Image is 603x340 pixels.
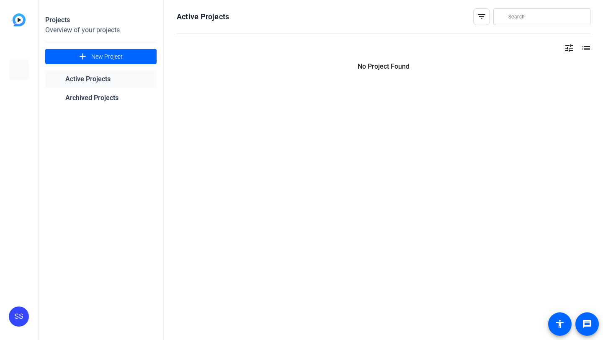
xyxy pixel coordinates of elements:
[9,307,29,327] div: SS
[555,319,565,329] mat-icon: accessibility
[477,12,487,22] mat-icon: filter_list
[177,12,229,22] h1: Active Projects
[45,15,157,25] div: Projects
[508,12,584,22] input: Search
[45,49,157,64] button: New Project
[45,71,157,88] a: Active Projects
[580,43,590,53] mat-icon: list
[77,52,88,62] mat-icon: add
[45,90,157,107] a: Archived Projects
[45,25,157,35] div: Overview of your projects
[91,52,123,61] span: New Project
[564,43,574,53] mat-icon: tune
[177,62,590,72] p: No Project Found
[13,13,26,26] img: blue-gradient.svg
[582,319,592,329] mat-icon: message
